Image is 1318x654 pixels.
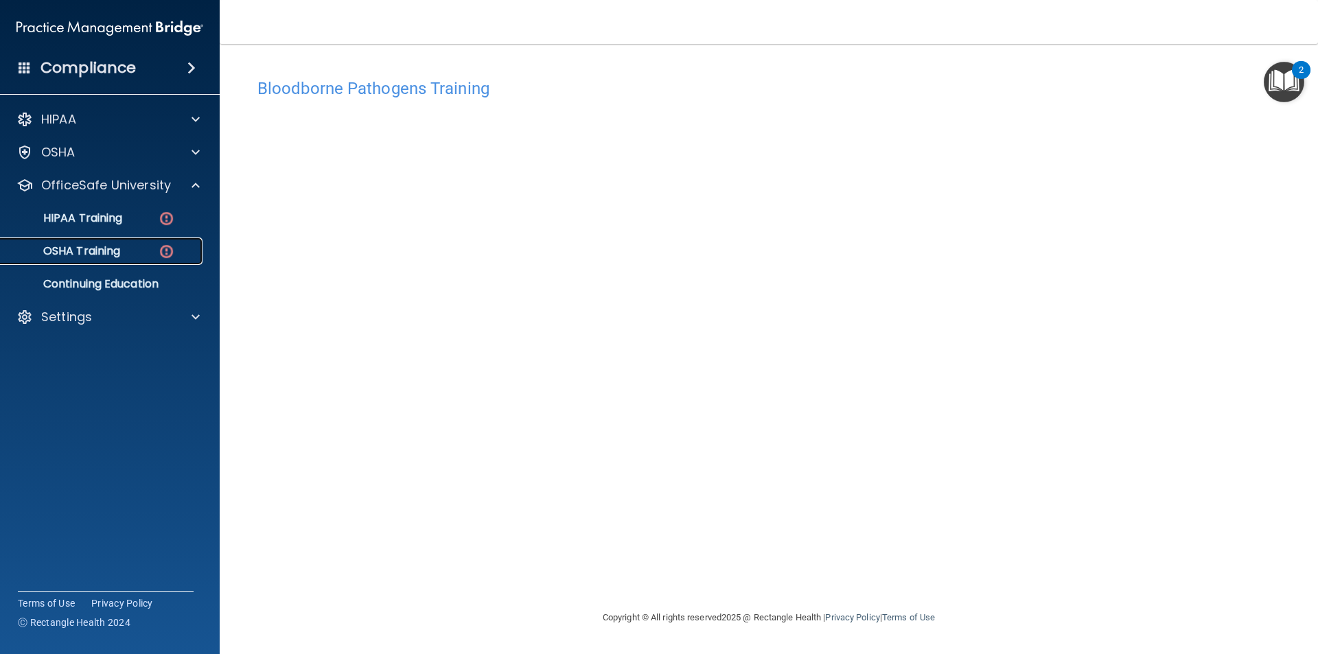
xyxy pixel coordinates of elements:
[41,309,92,325] p: Settings
[41,144,76,161] p: OSHA
[9,211,122,225] p: HIPAA Training
[882,612,935,622] a: Terms of Use
[18,616,130,629] span: Ⓒ Rectangle Health 2024
[16,144,200,161] a: OSHA
[158,243,175,260] img: danger-circle.6113f641.png
[41,177,171,194] p: OfficeSafe University
[16,14,203,42] img: PMB logo
[16,309,200,325] a: Settings
[9,244,120,258] p: OSHA Training
[41,111,76,128] p: HIPAA
[825,612,879,622] a: Privacy Policy
[16,111,200,128] a: HIPAA
[18,596,75,610] a: Terms of Use
[1299,70,1304,88] div: 2
[91,596,153,610] a: Privacy Policy
[16,177,200,194] a: OfficeSafe University
[1080,557,1302,611] iframe: Drift Widget Chat Controller
[257,80,1280,97] h4: Bloodborne Pathogens Training
[41,58,136,78] h4: Compliance
[158,210,175,227] img: danger-circle.6113f641.png
[1264,62,1304,102] button: Open Resource Center, 2 new notifications
[257,105,1280,527] iframe: bbp
[9,277,196,291] p: Continuing Education
[518,596,1019,640] div: Copyright © All rights reserved 2025 @ Rectangle Health | |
